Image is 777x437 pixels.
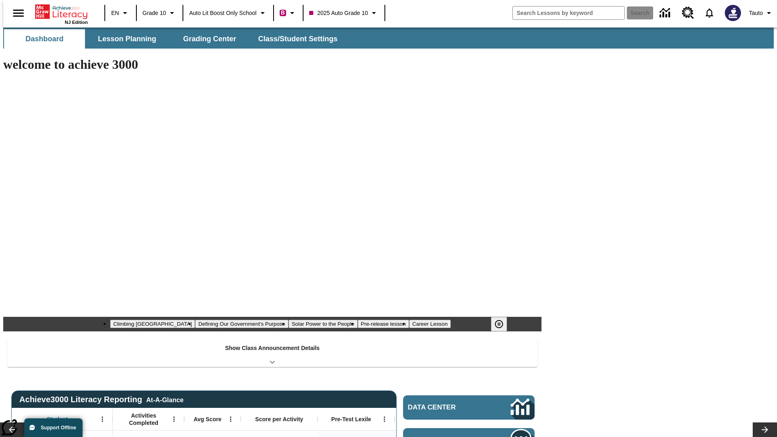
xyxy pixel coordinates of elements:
button: Open side menu [6,1,30,25]
button: Select a new avatar [720,2,746,23]
button: Lesson Planning [87,29,168,49]
button: Language: EN, Select a language [108,6,134,20]
button: Profile/Settings [746,6,777,20]
span: Data Center [408,403,484,412]
span: Score per Activity [255,416,304,423]
a: Notifications [699,2,720,23]
button: Grading Center [169,29,250,49]
span: Activities Completed [117,412,170,426]
button: Open Menu [96,413,108,425]
span: NJ Edition [65,20,88,25]
span: Pre-Test Lexile [331,416,372,423]
span: Lesson Planning [98,34,156,44]
button: Class/Student Settings [252,29,344,49]
button: Pause [491,317,507,331]
span: EN [111,9,119,17]
span: Achieve3000 Literacy Reporting [19,395,184,404]
button: Lesson carousel, Next [753,422,777,437]
img: Avatar [725,5,741,21]
input: search field [513,6,624,19]
div: SubNavbar [3,29,345,49]
span: Dashboard [25,34,64,44]
button: Slide 5 Career Lesson [409,320,451,328]
a: Data Center [655,2,677,24]
span: Class/Student Settings [258,34,338,44]
button: Class: 2025 Auto Grade 10, Select your class [306,6,382,20]
button: Slide 4 Pre-release lesson [358,320,409,328]
h1: welcome to achieve 3000 [3,57,541,72]
a: Resource Center, Will open in new tab [677,2,699,24]
span: Student [47,416,68,423]
div: Pause [491,317,515,331]
span: Avg Score [193,416,221,423]
span: Support Offline [41,425,76,431]
span: Grading Center [183,34,236,44]
button: Open Menu [168,413,180,425]
span: Tauto [749,9,763,17]
span: Grade 10 [142,9,166,17]
span: 2025 Auto Grade 10 [309,9,368,17]
div: Home [35,3,88,25]
button: School: Auto Lit Boost only School, Select your school [186,6,271,20]
a: Home [35,4,88,20]
button: Support Offline [24,418,83,437]
a: Data Center [403,395,535,420]
button: Open Menu [378,413,391,425]
div: At-A-Glance [146,395,183,404]
div: Show Class Announcement Details [7,339,537,367]
span: Auto Lit Boost only School [189,9,257,17]
button: Slide 2 Defining Our Government's Purpose [195,320,288,328]
button: Grade: Grade 10, Select a grade [139,6,180,20]
div: SubNavbar [3,28,774,49]
button: Open Menu [225,413,237,425]
button: Boost Class color is violet red. Change class color [276,6,300,20]
p: Show Class Announcement Details [225,344,320,352]
button: Dashboard [4,29,85,49]
button: Slide 1 Climbing Mount Tai [110,320,195,328]
button: Slide 3 Solar Power to the People [289,320,358,328]
span: B [281,8,285,18]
